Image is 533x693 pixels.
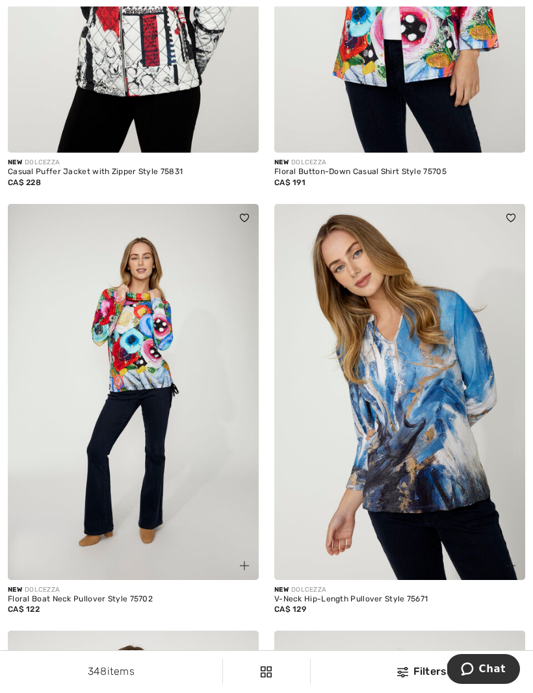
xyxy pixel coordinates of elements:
[274,585,525,595] div: DOLCEZZA
[397,667,408,677] img: Filters
[8,178,41,187] span: CA$ 228
[88,665,107,677] span: 348
[506,214,515,221] img: heart_black_full.svg
[274,178,305,187] span: CA$ 191
[8,204,259,580] img: Floral Boat Neck Pullover Style 75702. As sample
[240,561,249,570] img: plus_v2.svg
[318,664,525,679] div: Filters
[8,586,22,594] span: New
[261,666,272,677] img: Filters
[8,168,259,177] div: Casual Puffer Jacket with Zipper Style 75831
[8,595,259,604] div: Floral Boat Neck Pullover Style 75702
[274,605,306,614] span: CA$ 129
[8,585,259,595] div: DOLCEZZA
[274,168,525,177] div: Floral Button-Down Casual Shirt Style 75705
[8,158,22,166] span: New
[8,605,40,614] span: CA$ 122
[274,158,525,168] div: DOLCEZZA
[274,586,289,594] span: New
[240,214,249,221] img: heart_black_full.svg
[274,158,289,166] span: New
[274,595,525,604] div: V-Neck Hip-Length Pullover Style 75671
[274,204,525,580] img: V-Neck Hip-Length Pullover Style 75671. As sample
[506,561,515,570] img: plus_v2.svg
[8,158,259,168] div: DOLCEZZA
[447,654,520,687] iframe: Opens a widget where you can chat to one of our agents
